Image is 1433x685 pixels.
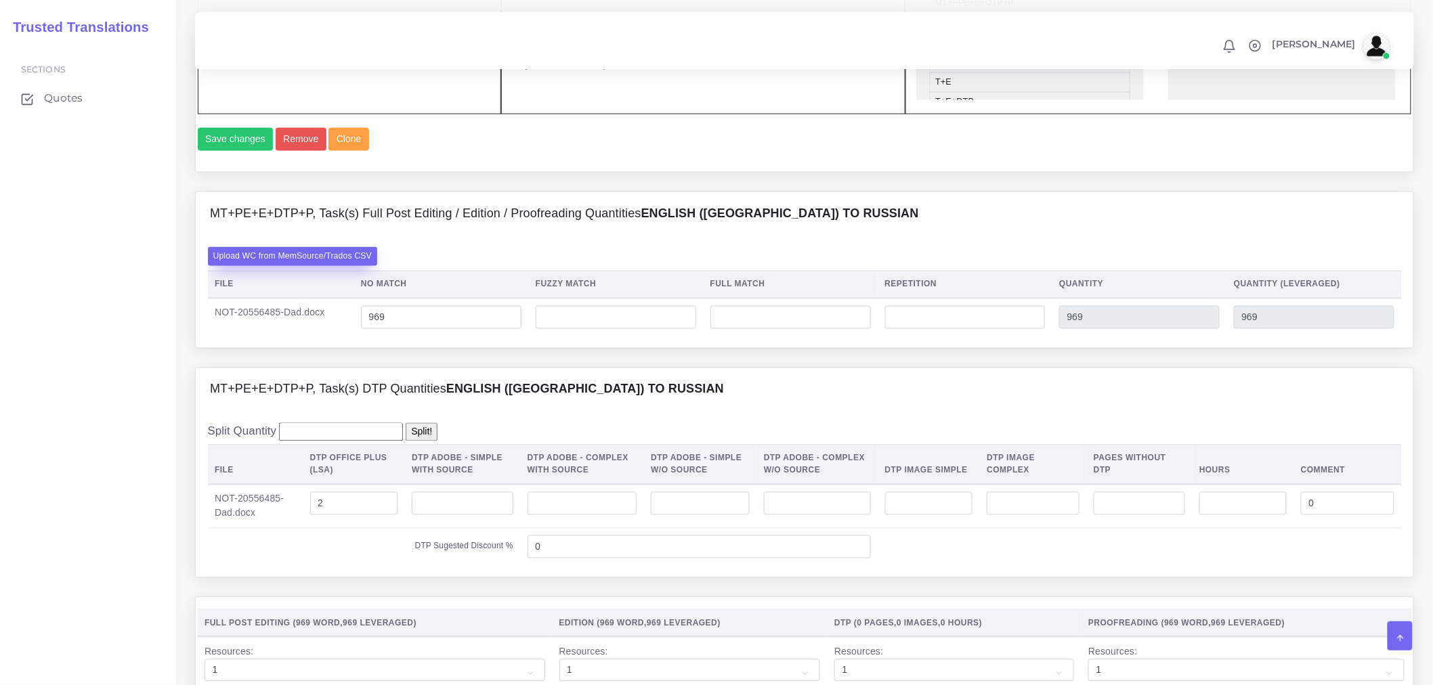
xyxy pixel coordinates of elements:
th: DTP Image Simple [878,445,980,485]
th: DTP ( , , ) [828,610,1082,638]
a: Clone [328,128,371,151]
th: No Match [354,271,529,299]
span: 969 Leveraged [647,619,717,628]
th: DTP Adobe - Complex With Source [520,445,644,485]
span: 969 Word [296,619,340,628]
th: DTP Adobe - Simple With Source [405,445,521,485]
th: DTP Image Complex [980,445,1087,485]
th: Comment [1294,445,1402,485]
span: 969 Leveraged [1212,619,1282,628]
span: 0 Pages [857,619,895,628]
h2: Trusted Translations [3,19,149,35]
span: 0 Images [897,619,938,628]
span: 969 Word [1165,619,1209,628]
a: [PERSON_NAME]avatar [1266,32,1395,60]
th: Proofreading ( , ) [1082,610,1412,638]
th: Quantity (Leveraged) [1227,271,1402,299]
label: Upload WC from MemSource/Trados CSV [208,247,378,265]
th: DTP Adobe - Simple W/O Source [644,445,757,485]
a: Quotes [10,84,166,112]
th: Hours [1193,445,1294,485]
th: File [208,445,303,485]
th: Quantity [1052,271,1227,299]
th: Full Match [703,271,878,299]
li: T+E [930,72,1130,93]
h4: MT+PE+E+DTP+P, Task(s) Full Post Editing / Edition / Proofreading Quantities [210,206,919,221]
span: 969 Word [600,619,644,628]
span: Quotes [44,91,83,106]
label: Split Quantity [208,423,277,440]
a: Remove [276,128,329,151]
label: DTP Sugested Discount % [415,540,513,552]
th: Pages Without DTP [1087,445,1193,485]
div: MT+PE+E+DTP+P, Task(s) Full Post Editing / Edition / Proofreading QuantitiesEnglish ([GEOGRAPHIC_... [196,236,1413,348]
th: Fuzzy Match [528,271,703,299]
div: MT+PE+E+DTP+P, Task(s) DTP QuantitiesEnglish ([GEOGRAPHIC_DATA]) TO Russian [196,411,1413,577]
span: [PERSON_NAME] [1272,39,1356,49]
input: Split! [406,423,437,441]
th: File [208,271,354,299]
li: T+E+DTP [930,92,1130,112]
b: English ([GEOGRAPHIC_DATA]) TO Russian [641,206,919,220]
div: MT+PE+E+DTP+P, Task(s) DTP QuantitiesEnglish ([GEOGRAPHIC_DATA]) TO Russian [196,368,1413,412]
button: Clone [328,128,369,151]
h4: MT+PE+E+DTP+P, Task(s) DTP Quantities [210,382,724,397]
td: NOT-20556485-Dad.docx [208,485,303,529]
a: Trusted Translations [3,16,149,39]
th: Full Post Editing ( , ) [198,610,553,638]
img: avatar [1363,32,1390,60]
td: NOT-20556485-Dad.docx [208,299,354,336]
span: Sections [21,64,66,74]
th: Edition ( , ) [552,610,828,638]
div: MT+PE+E+DTP+P, Task(s) Full Post Editing / Edition / Proofreading QuantitiesEnglish ([GEOGRAPHIC_... [196,192,1413,236]
button: Save changes [198,128,274,151]
b: English ([GEOGRAPHIC_DATA]) TO Russian [446,382,724,396]
span: 969 Leveraged [343,619,413,628]
th: DTP Office Plus (LSA) [303,445,404,485]
span: 0 Hours [941,619,979,628]
th: DTP Adobe - Complex W/O Source [756,445,878,485]
th: Repetition [878,271,1052,299]
button: Remove [276,128,326,151]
